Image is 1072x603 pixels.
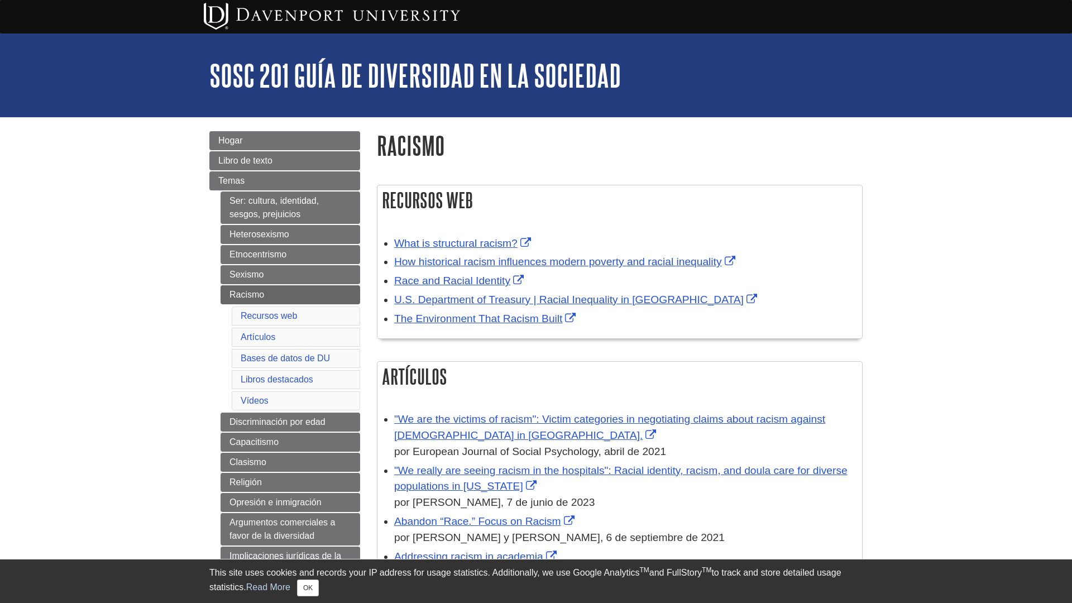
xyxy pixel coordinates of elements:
a: Libros destacados [241,375,313,384]
a: Bases de datos de DU [241,353,330,363]
sup: TM [702,566,711,574]
span: Libro de texto [218,156,272,165]
h2: Artículos [377,362,862,391]
a: Recursos web [241,311,297,320]
a: Link opens in new window [394,551,559,562]
a: Sexismo [221,265,360,284]
a: Link opens in new window [394,294,760,305]
a: Argumentos comerciales a favor de la diversidad [221,513,360,545]
a: Hogar [209,131,360,150]
a: Heterosexismo [221,225,360,244]
a: Link opens in new window [394,465,848,492]
a: Etnocentrismo [221,245,360,264]
div: This site uses cookies and records your IP address for usage statistics. Additionally, we use Goo... [209,566,863,596]
a: Libro de texto [209,151,360,170]
a: Opresión e inmigración [221,493,360,512]
span: Hogar [218,136,243,145]
a: Link opens in new window [394,413,825,441]
a: Temas [209,171,360,190]
span: Temas [218,176,245,185]
img: Davenport University [204,3,460,30]
a: SOSC 201 Guía de Diversidad en la Sociedad [209,58,621,93]
div: por [PERSON_NAME] y [PERSON_NAME], 6 de septiembre de 2021 [394,530,856,546]
a: Religión [221,473,360,492]
a: Clasismo [221,453,360,472]
a: Ser: cultura, identidad, sesgos, prejuicios [221,192,360,224]
a: Vídeos [241,396,269,405]
a: Capacitismo [221,433,360,452]
div: por [PERSON_NAME], 7 de junio de 2023 [394,495,856,511]
a: Link opens in new window [394,313,578,324]
a: Read More [246,582,290,592]
a: Link opens in new window [394,275,527,286]
div: por European Journal of Social Psychology, abril de 2021 [394,444,856,460]
a: Racismo [221,285,360,304]
h1: Racismo [377,131,863,160]
a: Link opens in new window [394,515,577,527]
button: Close [297,580,319,596]
a: Discriminación por edad [221,413,360,432]
a: Link opens in new window [394,237,534,249]
a: Artículos [241,332,275,342]
sup: TM [639,566,649,574]
h2: Recursos web [377,185,862,215]
a: Link opens in new window [394,256,738,267]
a: Implicaciones jurídicas de la discriminación [221,547,360,579]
